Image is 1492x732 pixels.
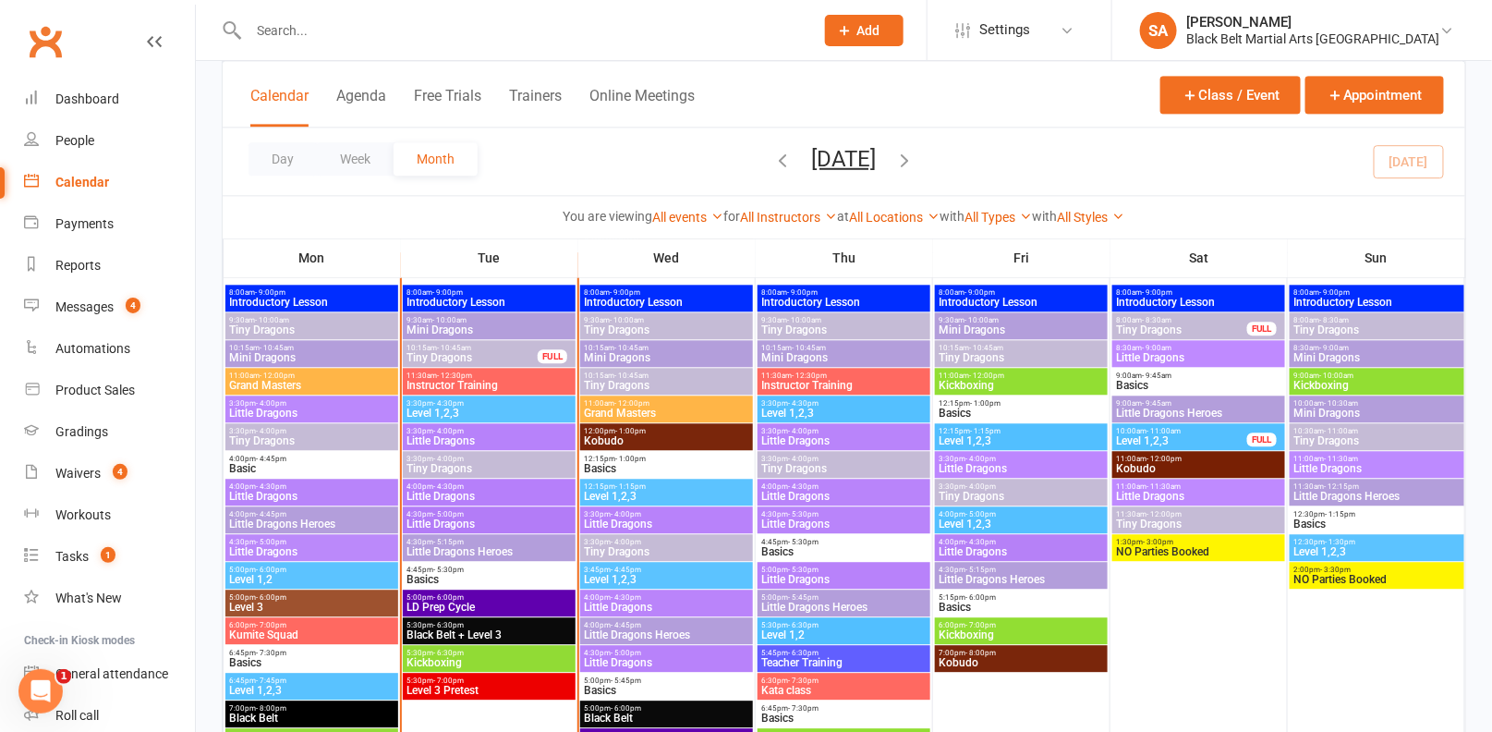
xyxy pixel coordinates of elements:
span: - 5:30pm [789,566,819,574]
a: Payments [24,203,195,245]
div: People [55,133,94,148]
span: - 1:30pm [1326,538,1356,546]
a: All Instructors [741,210,838,225]
div: FULL [1247,322,1277,335]
div: Workouts [55,507,111,522]
span: - 9:00pm [1143,288,1173,297]
span: 12:15pm [584,482,749,491]
span: Mini Dragons [406,324,572,335]
span: 3:30pm [229,427,394,435]
span: Tiny Dragons [229,324,394,335]
span: - 4:45pm [257,455,287,463]
span: Tiny Dragons [584,380,749,391]
span: Kickboxing [1293,380,1461,391]
span: - 5:00pm [966,510,997,518]
span: Tiny Dragons [229,435,394,446]
span: 8:00am [229,288,394,297]
span: Tiny Dragons [1116,324,1248,335]
span: Introductory Lesson [229,297,394,308]
div: Waivers [55,466,101,481]
span: 10:15am [406,344,539,352]
div: SA [1140,12,1177,49]
span: Introductory Lesson [1293,297,1461,308]
span: - 10:45am [261,344,295,352]
span: 9:30am [761,316,927,324]
a: Workouts [24,494,195,536]
span: 5:00pm [761,566,927,574]
span: - 12:15pm [1325,482,1360,491]
strong: at [838,209,850,224]
span: - 4:00pm [612,538,642,546]
button: Appointment [1305,76,1444,114]
span: Basics [584,463,749,474]
span: 5:00pm [229,566,394,574]
span: Little Dragons [761,518,927,530]
a: People [24,120,195,162]
span: - 1:00pm [971,399,1001,408]
span: 11:00am [1293,455,1461,463]
span: Level 1,2,3 [939,518,1104,530]
span: 10:15am [229,344,394,352]
span: 9:30am [584,316,749,324]
span: - 1:15pm [616,482,647,491]
span: 12:00pm [584,427,749,435]
a: What's New [24,578,195,619]
span: 3:30pm [406,399,572,408]
span: 12:15pm [939,427,1104,435]
span: - 4:30pm [434,399,465,408]
span: 3:30pm [761,427,927,435]
span: - 10:45am [970,344,1004,352]
span: 8:30am [1116,344,1281,352]
span: Little Dragons [406,435,572,446]
span: - 1:00pm [616,455,647,463]
span: 8:00am [584,288,749,297]
span: - 5:15pm [434,538,465,546]
div: FULL [1247,433,1277,446]
span: Grand Masters [584,408,749,419]
button: Add [825,15,904,46]
span: - 4:30pm [257,482,287,491]
span: Tiny Dragons [939,491,1104,502]
a: All Locations [850,210,940,225]
span: 3:45pm [584,566,749,574]
span: Basics [761,546,927,557]
span: Little Dragons Heroes [1293,491,1461,502]
span: Basics [1293,518,1461,530]
span: 4:30pm [406,510,572,518]
span: Little Dragons [939,546,1104,557]
button: Trainers [509,87,562,127]
span: 2:00pm [1293,566,1461,574]
th: Mon [224,238,401,277]
div: Calendar [55,175,109,189]
span: Tiny Dragons [406,463,572,474]
div: Dashboard [55,91,119,106]
span: 3:30pm [584,510,749,518]
span: Settings [979,9,1030,51]
span: 10:15am [761,344,927,352]
span: Level 1,2,3 [1116,435,1248,446]
span: Grand Masters [229,380,394,391]
a: Reports [24,245,195,287]
button: Day [249,142,317,176]
span: - 5:30pm [789,538,819,546]
span: 10:30am [1293,427,1461,435]
span: Basic [229,463,394,474]
span: Tiny Dragons [761,324,927,335]
a: Waivers 4 [24,453,195,494]
span: - 10:00am [611,316,645,324]
div: [PERSON_NAME] [1186,14,1440,30]
span: - 4:00pm [966,482,997,491]
span: 4:30pm [229,538,394,546]
div: Roll call [55,708,99,723]
span: - 5:30pm [789,510,819,518]
span: - 4:00pm [612,510,642,518]
button: Month [394,142,478,176]
a: Clubworx [22,18,68,65]
span: 8:30am [1293,344,1461,352]
button: Class / Event [1160,76,1301,114]
a: Automations [24,328,195,370]
span: 4:00pm [939,510,1104,518]
span: 4:00pm [229,510,394,518]
span: Tiny Dragons [584,546,749,557]
span: - 3:30pm [1321,566,1352,574]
